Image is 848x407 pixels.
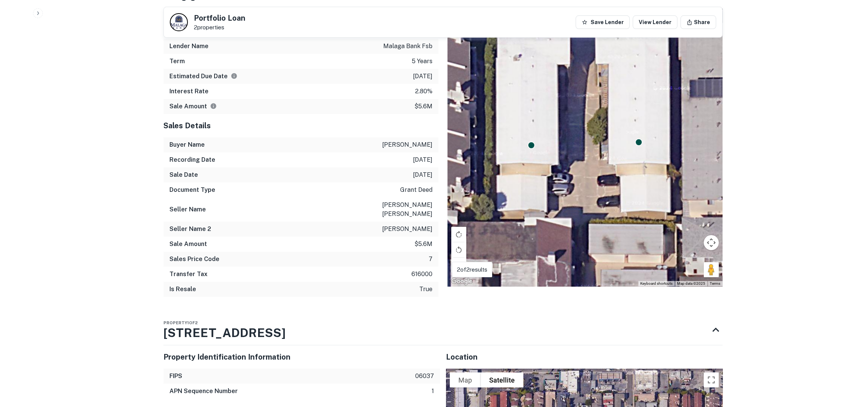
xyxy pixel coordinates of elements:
p: 616000 [411,270,432,279]
h6: Sale Amount [169,102,217,111]
svg: Estimate is based on a standard schedule for this type of loan. [231,73,237,79]
p: [DATE] [413,72,432,81]
p: 2.80% [415,87,432,96]
p: 2 of 2 results [457,265,487,274]
p: [DATE] [413,155,432,164]
button: Drag Pegman onto the map to open Street View [704,262,719,277]
p: malaga bank fsb [383,42,432,51]
button: Toggle fullscreen view [704,372,719,387]
p: 2 properties [194,24,245,31]
p: [PERSON_NAME] [382,140,432,149]
button: Show street map [450,372,481,387]
a: View Lender [633,15,677,29]
h6: Is Resale [169,285,196,294]
h5: Sales Details [163,120,438,131]
h6: Lender Name [169,42,209,51]
button: Rotate map clockwise [451,227,466,242]
h6: Document Type [169,185,215,194]
p: 5 years [412,57,432,66]
span: Map data ©2025 [677,281,705,286]
p: true [419,285,432,294]
a: Open this area in Google Maps (opens a new window) [449,276,474,286]
button: Rotate map counterclockwise [451,242,466,257]
p: $5.6m [414,102,432,111]
svg: The values displayed on the website are for informational purposes only and may be reported incor... [210,103,217,109]
h6: Sale Amount [169,240,207,249]
h5: Property Identification Information [163,351,440,363]
h6: Sales Price Code [169,255,219,264]
button: Tilt map [451,258,466,273]
img: Google [449,276,474,286]
button: Share [680,15,716,29]
h6: Seller Name [169,205,206,214]
button: Keyboard shortcuts [640,281,673,286]
p: [DATE] [413,170,432,179]
iframe: Chat Widget [810,347,848,383]
h6: Recording Date [169,155,215,164]
h5: Portfolio Loan [194,14,245,22]
h6: FIPS [169,372,182,381]
h6: Term [169,57,185,66]
button: Save Lender [576,15,630,29]
h5: Location [446,351,723,363]
span: Property 1 of 2 [163,320,198,325]
a: Terms (opens in new tab) [710,281,720,286]
p: 7 [429,255,432,264]
button: Show satellite imagery [481,372,523,387]
p: 06037 [415,372,434,381]
h6: Interest Rate [169,87,209,96]
h6: Buyer Name [169,140,205,149]
button: Map camera controls [704,235,719,250]
h3: [STREET_ADDRESS] [163,324,286,342]
h6: APN Sequence Number [169,387,238,396]
p: [PERSON_NAME] [382,225,432,234]
p: grant deed [400,185,432,194]
h6: Sale Date [169,170,198,179]
p: 1 [432,387,434,396]
h6: Estimated Due Date [169,72,237,81]
div: Property1of2[STREET_ADDRESS] [163,315,723,345]
h6: Seller Name 2 [169,225,211,234]
h6: Transfer Tax [169,270,207,279]
p: [PERSON_NAME] [PERSON_NAME] [365,200,432,219]
p: $5.6m [414,240,432,249]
